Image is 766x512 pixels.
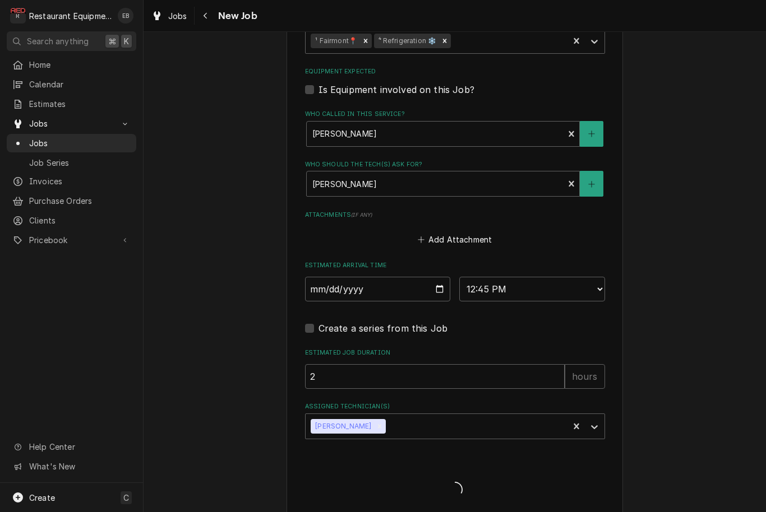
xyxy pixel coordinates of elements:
span: Invoices [29,175,131,187]
label: Equipment Expected [305,67,605,76]
button: Navigate back [197,7,215,25]
div: Remove Bryan Sanders [373,419,386,434]
div: Who called in this service? [305,110,605,146]
div: hours [565,364,605,389]
button: Add Attachment [416,232,494,248]
span: Create [29,493,55,502]
svg: Create New Contact [588,180,595,188]
div: Estimated Arrival Time [305,261,605,301]
div: Who should the tech(s) ask for? [305,160,605,197]
a: Jobs [7,134,136,152]
a: Purchase Orders [7,192,136,210]
span: Loading... [305,478,605,502]
svg: Create New Contact [588,130,595,138]
div: EB [118,8,133,24]
div: [PERSON_NAME] [311,419,373,434]
span: Job Series [29,157,131,169]
button: Create New Contact [580,171,603,197]
div: Estimated Job Duration [305,348,605,388]
a: Go to Help Center [7,437,136,456]
div: Equipment Expected [305,67,605,96]
button: Create New Contact [580,121,603,147]
a: Go to Jobs [7,114,136,133]
a: Go to What's New [7,457,136,476]
input: Date [305,277,451,301]
label: Attachments [305,211,605,220]
span: What's New [29,460,130,472]
div: Emily Bird's Avatar [118,8,133,24]
span: Home [29,59,131,71]
span: Pricebook [29,234,114,246]
span: Help Center [29,441,130,453]
label: Estimated Arrival Time [305,261,605,270]
a: Job Series [7,153,136,172]
select: Time Select [459,277,605,301]
div: Restaurant Equipment Diagnostics [29,10,112,22]
span: New Job [215,8,257,24]
a: Estimates [7,95,136,113]
div: Assigned Technician(s) [305,402,605,439]
a: Home [7,55,136,74]
span: Jobs [168,10,187,22]
div: ⁴ Refrigeration ❄️ [374,34,439,48]
span: C [123,492,129,504]
span: ( if any ) [351,212,372,218]
span: Purchase Orders [29,195,131,207]
a: Invoices [7,172,136,190]
span: Jobs [29,118,114,129]
label: Estimated Job Duration [305,348,605,357]
a: Go to Pricebook [7,231,136,249]
label: Who should the tech(s) ask for? [305,160,605,169]
label: Assigned Technician(s) [305,402,605,411]
label: Who called in this service? [305,110,605,119]
div: R [10,8,26,24]
button: Search anything⌘K [7,31,136,51]
label: Create a series from this Job [319,322,448,335]
span: Clients [29,215,131,226]
div: Restaurant Equipment Diagnostics's Avatar [10,8,26,24]
span: Calendar [29,78,131,90]
span: ⌘ [108,35,116,47]
a: Calendar [7,75,136,94]
div: ¹ Fairmont📍 [311,34,359,48]
label: Is Equipment involved on this Job? [319,83,474,96]
span: Jobs [29,137,131,149]
span: Search anything [27,35,89,47]
div: Attachments [305,211,605,248]
div: Labels [305,17,605,53]
a: Clients [7,211,136,230]
a: Jobs [147,7,192,25]
div: Remove ⁴ Refrigeration ❄️ [439,34,451,48]
span: K [124,35,129,47]
div: Remove ¹ Fairmont📍 [359,34,372,48]
span: Estimates [29,98,131,110]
